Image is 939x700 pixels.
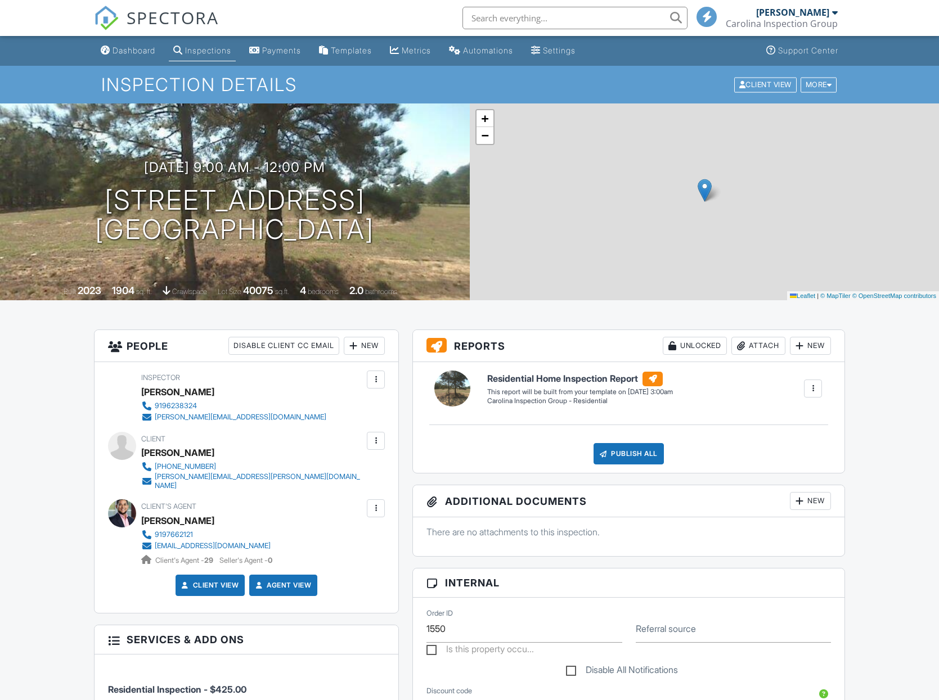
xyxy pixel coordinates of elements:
[426,526,831,538] p: There are no attachments to this inspection.
[820,292,851,299] a: © MapTiler
[308,287,339,296] span: bedrooms
[477,127,493,144] a: Zoom out
[790,492,831,510] div: New
[141,400,326,412] a: 9196238324
[253,580,311,591] a: Agent View
[817,292,819,299] span: |
[64,287,76,296] span: Built
[426,644,534,658] label: Is this property occupied?
[698,179,712,202] img: Marker
[113,46,155,55] div: Dashboard
[112,284,134,296] div: 1904
[218,287,241,296] span: Lot Size
[444,40,518,61] a: Automations (Basic)
[78,284,101,296] div: 2023
[169,40,236,61] a: Inspections
[141,529,271,540] a: 9197662121
[141,383,214,400] div: [PERSON_NAME]
[413,568,844,598] h3: Internal
[179,580,239,591] a: Client View
[636,622,696,635] label: Referral source
[94,6,119,30] img: The Best Home Inspection Software - Spectora
[141,461,364,472] a: [PHONE_NUMBER]
[155,530,193,539] div: 9197662121
[756,7,829,18] div: [PERSON_NAME]
[663,337,727,355] div: Unlocked
[734,77,797,92] div: Client View
[527,40,580,61] a: Settings
[155,556,215,564] span: Client's Agent -
[136,287,152,296] span: sq. ft.
[172,287,207,296] span: crawlspace
[402,46,431,55] div: Metrics
[155,541,271,550] div: [EMAIL_ADDRESS][DOMAIN_NAME]
[733,80,799,88] a: Client View
[349,284,363,296] div: 2.0
[426,608,453,618] label: Order ID
[790,292,815,299] a: Leaflet
[726,18,838,29] div: Carolina Inspection Group
[487,396,673,406] div: Carolina Inspection Group - Residential
[141,512,214,529] a: [PERSON_NAME]
[155,413,326,422] div: [PERSON_NAME][EMAIL_ADDRESS][DOMAIN_NAME]
[141,412,326,423] a: [PERSON_NAME][EMAIL_ADDRESS][DOMAIN_NAME]
[315,40,376,61] a: Templates
[543,46,576,55] div: Settings
[275,287,289,296] span: sq.ft.
[95,186,374,245] h1: [STREET_ADDRESS] [GEOGRAPHIC_DATA]
[413,485,844,517] h3: Additional Documents
[141,502,196,511] span: Client's Agent
[413,330,844,362] h3: Reports
[94,15,219,39] a: SPECTORA
[762,40,843,61] a: Support Center
[204,556,213,564] strong: 29
[731,337,785,355] div: Attach
[245,40,305,61] a: Payments
[385,40,435,61] a: Metrics
[96,40,160,61] a: Dashboard
[487,372,673,386] h6: Residential Home Inspection Report
[108,684,246,695] span: Residential Inspection - $425.00
[790,337,831,355] div: New
[331,46,372,55] div: Templates
[144,160,325,175] h3: [DATE] 9:00 am - 12:00 pm
[185,46,231,55] div: Inspections
[155,401,197,410] div: 9196238324
[481,111,488,125] span: +
[141,373,180,382] span: Inspector
[344,337,385,355] div: New
[300,284,306,296] div: 4
[426,686,472,696] label: Discount code
[141,472,364,490] a: [PERSON_NAME][EMAIL_ADDRESS][PERSON_NAME][DOMAIN_NAME]
[95,625,398,654] h3: Services & Add ons
[481,128,488,142] span: −
[462,7,688,29] input: Search everything...
[243,284,273,296] div: 40075
[155,462,216,471] div: [PHONE_NUMBER]
[487,387,673,396] div: This report will be built from your template on [DATE] 3:00am
[95,330,398,362] h3: People
[477,110,493,127] a: Zoom in
[801,77,837,92] div: More
[852,292,936,299] a: © OpenStreetMap contributors
[141,444,214,461] div: [PERSON_NAME]
[219,556,272,564] span: Seller's Agent -
[778,46,838,55] div: Support Center
[262,46,301,55] div: Payments
[365,287,397,296] span: bathrooms
[228,337,339,355] div: Disable Client CC Email
[463,46,513,55] div: Automations
[127,6,219,29] span: SPECTORA
[566,665,678,679] label: Disable All Notifications
[268,556,272,564] strong: 0
[141,435,165,443] span: Client
[594,443,664,464] div: Publish All
[155,472,364,490] div: [PERSON_NAME][EMAIL_ADDRESS][PERSON_NAME][DOMAIN_NAME]
[101,75,838,94] h1: Inspection Details
[141,540,271,552] a: [EMAIL_ADDRESS][DOMAIN_NAME]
